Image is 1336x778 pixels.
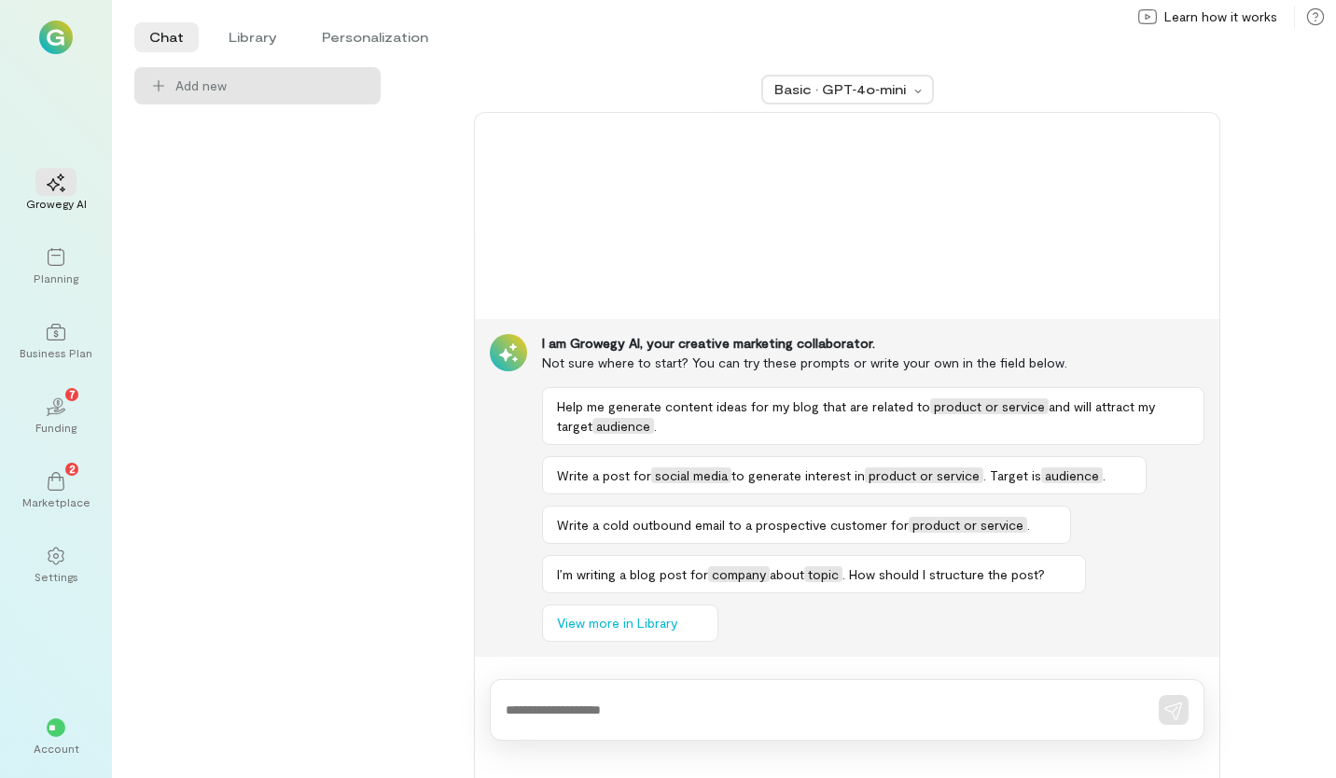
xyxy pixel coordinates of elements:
[804,566,842,582] span: topic
[557,517,909,533] span: Write a cold outbound email to a prospective customer for
[930,398,1049,414] span: product or service
[69,460,76,477] span: 2
[22,382,90,450] a: Funding
[1164,7,1277,26] span: Learn how it works
[1103,467,1106,483] span: .
[26,196,87,211] div: Growegy AI
[22,233,90,300] a: Planning
[22,308,90,375] a: Business Plan
[557,467,651,483] span: Write a post for
[69,385,76,402] span: 7
[22,159,90,226] a: Growegy AI
[731,467,865,483] span: to generate interest in
[1041,467,1103,483] span: audience
[542,555,1086,593] button: I’m writing a blog post forcompanyabouttopic. How should I structure the post?
[542,456,1147,494] button: Write a post forsocial mediato generate interest inproduct or service. Target isaudience.
[22,532,90,599] a: Settings
[35,420,77,435] div: Funding
[654,418,657,434] span: .
[557,398,930,414] span: Help me generate content ideas for my blog that are related to
[214,22,292,52] li: Library
[542,604,718,642] button: View more in Library
[592,418,654,434] span: audience
[909,517,1027,533] span: product or service
[983,467,1041,483] span: . Target is
[20,345,92,360] div: Business Plan
[770,566,804,582] span: about
[35,569,78,584] div: Settings
[34,741,79,756] div: Account
[865,467,983,483] span: product or service
[22,457,90,524] a: Marketplace
[651,467,731,483] span: social media
[557,614,677,632] span: View more in Library
[134,22,199,52] li: Chat
[542,506,1071,544] button: Write a cold outbound email to a prospective customer forproduct or service.
[774,80,909,99] div: Basic · GPT‑4o‑mini
[175,76,227,95] span: Add new
[842,566,1045,582] span: . How should I structure the post?
[307,22,443,52] li: Personalization
[22,494,90,509] div: Marketplace
[542,353,1204,372] div: Not sure where to start? You can try these prompts or write your own in the field below.
[1027,517,1030,533] span: .
[708,566,770,582] span: company
[34,271,78,285] div: Planning
[557,566,708,582] span: I’m writing a blog post for
[542,334,1204,353] div: I am Growegy AI, your creative marketing collaborator.
[542,387,1204,445] button: Help me generate content ideas for my blog that are related toproduct or serviceand will attract ...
